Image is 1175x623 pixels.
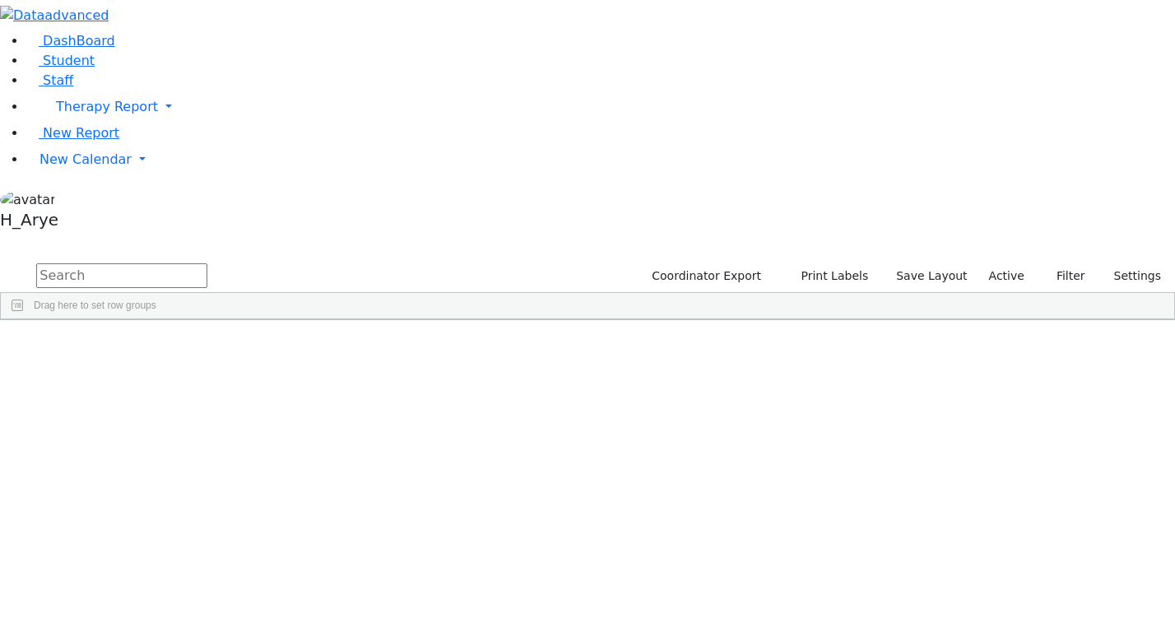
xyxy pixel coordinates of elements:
[982,263,1032,289] label: Active
[43,33,115,49] span: DashBoard
[39,151,132,167] span: New Calendar
[26,143,1175,176] a: New Calendar
[782,263,875,289] button: Print Labels
[26,33,115,49] a: DashBoard
[26,91,1175,123] a: Therapy Report
[36,263,207,288] input: Search
[26,125,119,141] a: New Report
[43,125,119,141] span: New Report
[26,53,95,68] a: Student
[1035,263,1093,289] button: Filter
[43,53,95,68] span: Student
[34,300,156,311] span: Drag here to set row groups
[889,263,974,289] button: Save Layout
[26,72,73,88] a: Staff
[56,99,158,114] span: Therapy Report
[641,263,769,289] button: Coordinator Export
[43,72,73,88] span: Staff
[1093,263,1168,289] button: Settings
